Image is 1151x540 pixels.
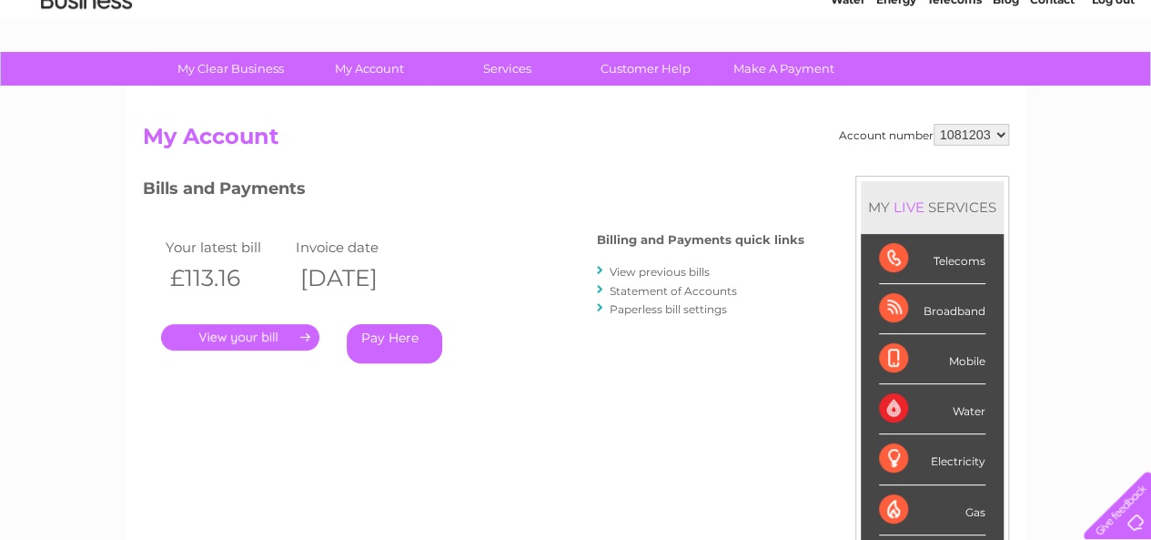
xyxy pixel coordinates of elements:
[927,77,982,91] a: Telecoms
[432,52,582,86] a: Services
[291,260,422,297] th: [DATE]
[879,384,985,434] div: Water
[161,235,292,260] td: Your latest bill
[890,199,928,216] div: LIVE
[610,302,727,316] a: Paperless bill settings
[879,234,985,284] div: Telecoms
[839,124,1009,146] div: Account number
[294,52,444,86] a: My Account
[570,52,721,86] a: Customer Help
[1091,77,1134,91] a: Log out
[610,265,710,279] a: View previous bills
[1030,77,1075,91] a: Contact
[831,77,865,91] a: Water
[879,334,985,384] div: Mobile
[161,260,292,297] th: £113.16
[709,52,859,86] a: Make A Payment
[879,485,985,535] div: Gas
[879,434,985,484] div: Electricity
[40,47,133,103] img: logo.png
[156,52,306,86] a: My Clear Business
[993,77,1019,91] a: Blog
[291,235,422,260] td: Invoice date
[597,233,804,247] h4: Billing and Payments quick links
[808,9,934,32] a: 0333 014 3131
[879,284,985,334] div: Broadband
[610,284,737,298] a: Statement of Accounts
[876,77,916,91] a: Energy
[861,181,1004,233] div: MY SERVICES
[146,10,1006,88] div: Clear Business is a trading name of Verastar Limited (registered in [GEOGRAPHIC_DATA] No. 3667643...
[161,324,319,351] a: .
[347,324,442,363] a: Pay Here
[143,176,804,208] h3: Bills and Payments
[143,124,1009,158] h2: My Account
